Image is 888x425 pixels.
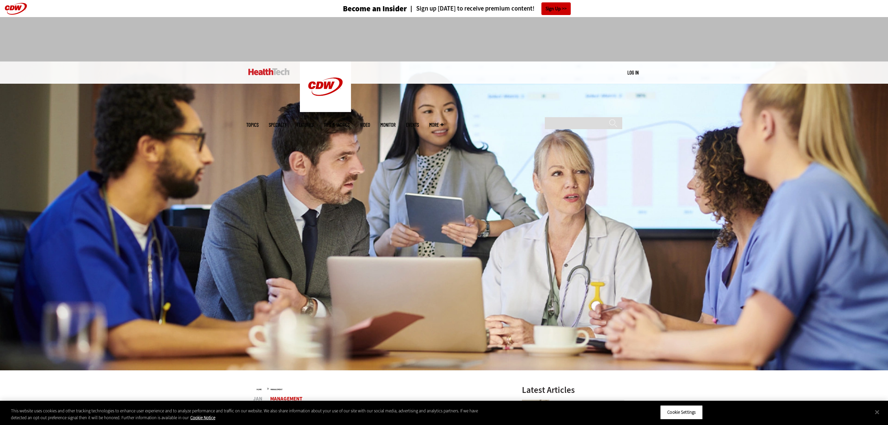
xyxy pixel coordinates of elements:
[406,122,419,127] a: Events
[300,107,351,114] a: CDW
[300,61,351,112] img: Home
[360,122,370,127] a: Video
[248,68,290,75] img: Home
[253,396,262,401] span: Jan
[522,400,553,405] a: Networking Solutions for Senior Living
[317,5,407,13] a: Become an Insider
[320,24,568,55] iframe: advertisement
[246,122,259,127] span: Topics
[297,122,314,127] a: Features
[407,5,535,12] a: Sign up [DATE] to receive premium content!
[627,69,639,76] div: User menu
[660,405,703,420] button: Cookie Settings
[271,388,282,391] a: Management
[257,388,262,391] a: Home
[270,395,302,402] a: Management
[269,122,287,127] span: Specialty
[257,386,504,391] div: »
[324,122,350,127] a: Tips & Tactics
[870,405,885,420] button: Close
[541,2,571,15] a: Sign Up
[343,5,407,13] h3: Become an Insider
[190,415,215,421] a: More information about your privacy
[11,408,489,421] div: This website uses cookies and other tracking technologies to enhance user experience and to analy...
[522,386,624,394] h3: Latest Articles
[380,122,396,127] a: MonITor
[429,122,443,127] span: More
[627,69,639,76] a: Log in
